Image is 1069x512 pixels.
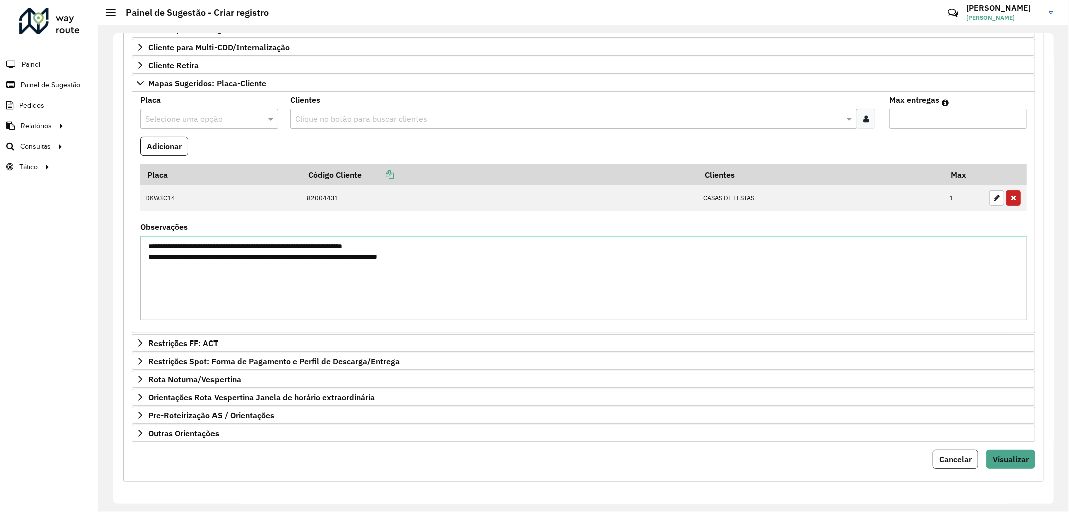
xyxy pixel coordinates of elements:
[698,164,944,185] th: Clientes
[140,185,301,211] td: DKW3C14
[148,429,219,437] span: Outras Orientações
[132,371,1035,388] a: Rota Noturna/Vespertina
[939,454,972,464] span: Cancelar
[116,7,269,18] h2: Painel de Sugestão - Criar registro
[132,425,1035,442] a: Outras Orientações
[21,121,52,131] span: Relatórios
[986,450,1035,469] button: Visualizar
[933,450,978,469] button: Cancelar
[148,43,290,51] span: Cliente para Multi-CDD/Internalização
[942,99,949,107] em: Máximo de clientes que serão colocados na mesma rota com os clientes informados
[148,375,241,383] span: Rota Noturna/Vespertina
[132,353,1035,370] a: Restrições Spot: Forma de Pagamento e Perfil de Descarga/Entrega
[290,94,320,106] label: Clientes
[132,407,1035,424] a: Pre-Roteirização AS / Orientações
[140,221,188,233] label: Observações
[22,59,40,70] span: Painel
[698,185,944,211] td: CASAS DE FESTAS
[148,61,199,69] span: Cliente Retira
[966,3,1041,13] h3: [PERSON_NAME]
[132,334,1035,352] a: Restrições FF: ACT
[140,164,301,185] th: Placa
[301,164,698,185] th: Código Cliente
[301,185,698,211] td: 82004431
[19,162,38,173] span: Tático
[132,39,1035,56] a: Cliente para Multi-CDD/Internalização
[132,92,1035,334] div: Mapas Sugeridos: Placa-Cliente
[966,13,1041,22] span: [PERSON_NAME]
[148,411,274,419] span: Pre-Roteirização AS / Orientações
[148,357,400,365] span: Restrições Spot: Forma de Pagamento e Perfil de Descarga/Entrega
[148,339,218,347] span: Restrições FF: ACT
[148,79,266,87] span: Mapas Sugeridos: Placa-Cliente
[140,94,161,106] label: Placa
[942,2,964,24] a: Contato Rápido
[148,393,375,401] span: Orientações Rota Vespertina Janela de horário extraordinária
[944,164,984,185] th: Max
[19,100,44,111] span: Pedidos
[20,141,51,152] span: Consultas
[993,454,1029,464] span: Visualizar
[132,75,1035,92] a: Mapas Sugeridos: Placa-Cliente
[148,25,226,33] span: Cliente para Recarga
[140,137,188,156] button: Adicionar
[21,80,80,90] span: Painel de Sugestão
[889,94,939,106] label: Max entregas
[362,169,394,180] a: Copiar
[132,57,1035,74] a: Cliente Retira
[944,185,984,211] td: 1
[132,389,1035,406] a: Orientações Rota Vespertina Janela de horário extraordinária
